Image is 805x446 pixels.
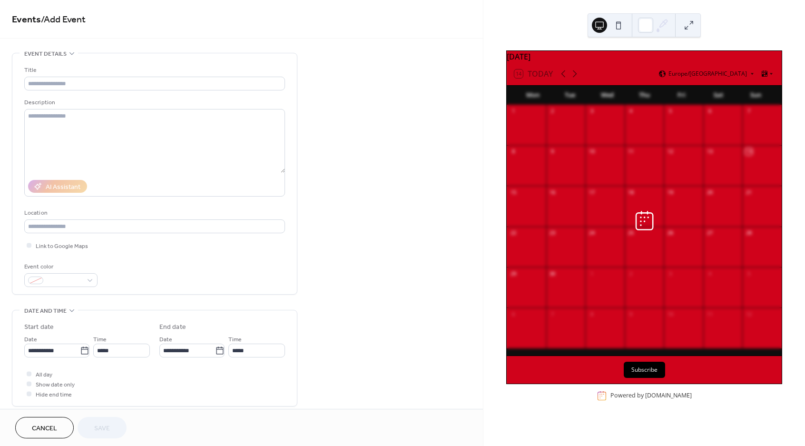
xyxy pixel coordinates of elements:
div: 18 [628,188,635,196]
span: Date [24,335,37,345]
div: Sun [737,86,774,105]
div: 23 [549,229,556,237]
div: 21 [745,188,752,196]
span: Cancel [32,424,57,434]
span: Show date only [36,380,75,390]
div: 16 [549,188,556,196]
span: Europe/[GEOGRAPHIC_DATA] [668,71,747,77]
div: End date [159,322,186,332]
div: Title [24,65,283,75]
div: 2 [549,108,556,115]
div: 12 [745,310,752,317]
span: Hide end time [36,390,72,400]
div: 9 [628,310,635,317]
div: 9 [549,148,556,155]
div: 7 [549,310,556,317]
div: 20 [706,188,713,196]
div: 10 [588,148,595,155]
div: 17 [588,188,595,196]
div: Location [24,208,283,218]
button: Cancel [15,417,74,438]
div: 13 [706,148,713,155]
div: 1 [588,270,595,277]
div: Tue [551,86,589,105]
span: All day [36,370,52,380]
div: 8 [510,148,517,155]
div: Event color [24,262,96,272]
div: 4 [706,270,713,277]
div: 12 [667,148,674,155]
div: 5 [667,108,674,115]
div: 22 [510,229,517,237]
div: Sat [700,86,737,105]
div: 14 [745,148,752,155]
a: Events [12,10,41,29]
div: 6 [706,108,713,115]
span: Date and time [24,306,67,316]
span: / Add Event [41,10,86,29]
div: 11 [628,148,635,155]
div: Description [24,98,283,108]
a: [DOMAIN_NAME] [645,392,692,400]
div: 24 [588,229,595,237]
div: 4 [628,108,635,115]
span: Time [93,335,107,345]
div: 2 [628,270,635,277]
button: Subscribe [624,362,665,378]
div: Wed [589,86,626,105]
div: 29 [510,270,517,277]
div: 1 [510,108,517,115]
div: 6 [510,310,517,317]
div: 19 [667,188,674,196]
div: 7 [745,108,752,115]
div: 28 [745,229,752,237]
div: [DATE] [507,51,782,62]
span: Link to Google Maps [36,241,88,251]
div: 8 [588,310,595,317]
span: Time [228,335,242,345]
div: Thu [626,86,663,105]
span: Event details [24,49,67,59]
div: Mon [514,86,551,105]
div: 25 [628,229,635,237]
div: 15 [510,188,517,196]
div: 10 [667,310,674,317]
div: 26 [667,229,674,237]
div: 27 [706,229,713,237]
div: 11 [706,310,713,317]
div: Fri [663,86,700,105]
span: Date [159,335,172,345]
div: 5 [745,270,752,277]
div: 30 [549,270,556,277]
div: Start date [24,322,54,332]
div: 3 [667,270,674,277]
div: 3 [588,108,595,115]
div: Powered by [610,392,692,400]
